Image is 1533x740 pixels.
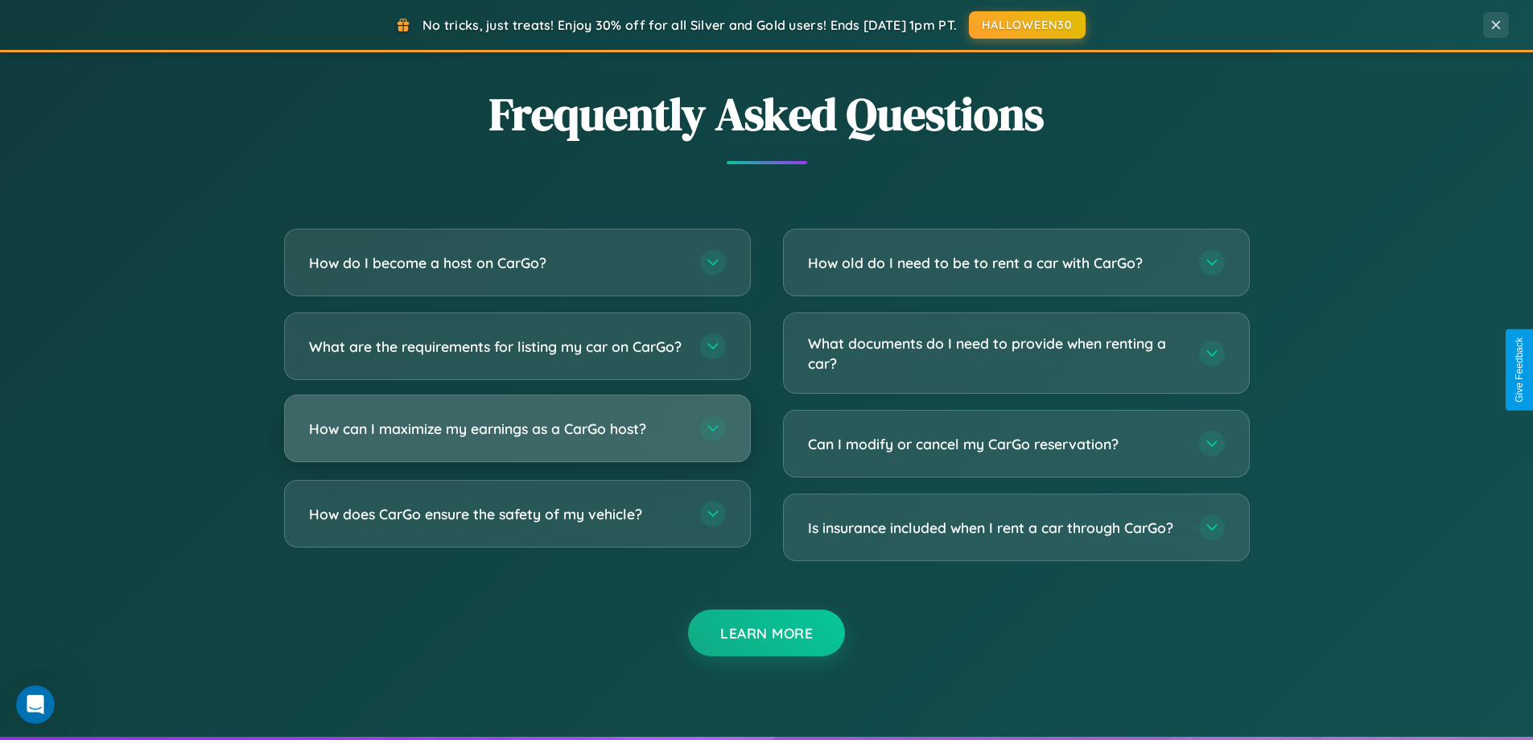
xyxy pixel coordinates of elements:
[309,337,684,357] h3: What are the requirements for listing my car on CarGo?
[688,610,845,656] button: Learn More
[808,333,1183,373] h3: What documents do I need to provide when renting a car?
[309,419,684,439] h3: How can I maximize my earnings as a CarGo host?
[808,518,1183,538] h3: Is insurance included when I rent a car through CarGo?
[284,83,1250,145] h2: Frequently Asked Questions
[422,17,957,33] span: No tricks, just treats! Enjoy 30% off for all Silver and Gold users! Ends [DATE] 1pm PT.
[309,504,684,524] h3: How does CarGo ensure the safety of my vehicle?
[808,253,1183,273] h3: How old do I need to be to rent a car with CarGo?
[808,434,1183,454] h3: Can I modify or cancel my CarGo reservation?
[969,11,1086,39] button: HALLOWEEN30
[309,253,684,273] h3: How do I become a host on CarGo?
[16,685,55,724] iframe: Intercom live chat
[1514,337,1525,403] div: Give Feedback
